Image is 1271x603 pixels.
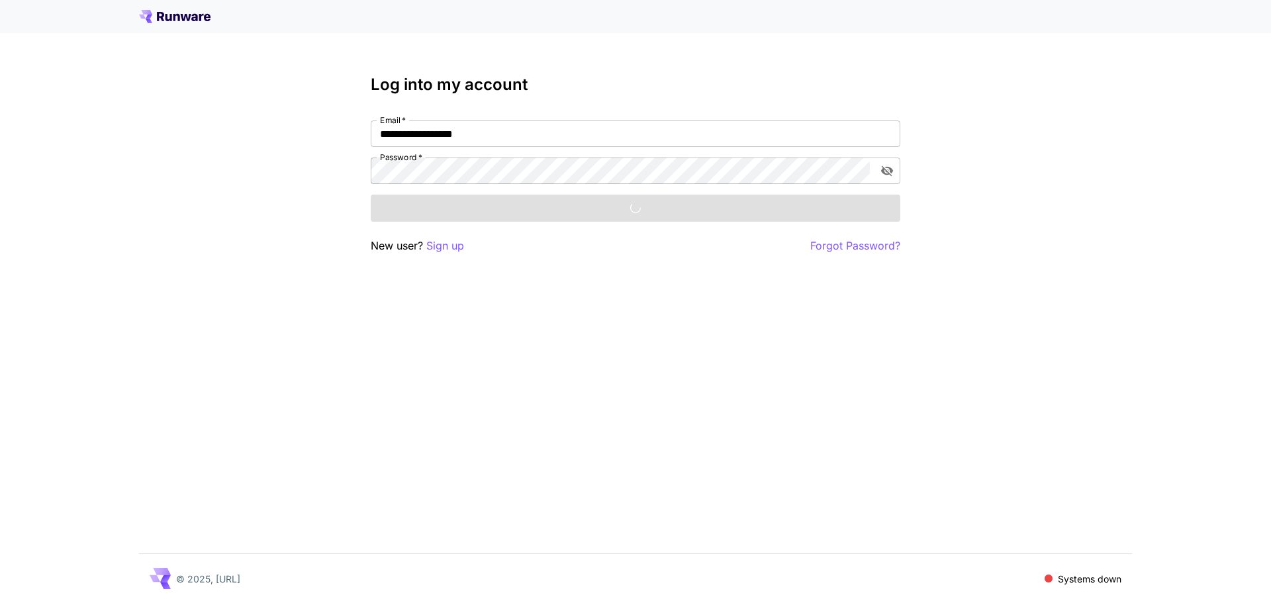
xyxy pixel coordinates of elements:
label: Email [380,115,406,126]
button: Sign up [426,238,464,254]
button: toggle password visibility [875,159,899,183]
p: New user? [371,238,464,254]
label: Password [380,152,422,163]
p: © 2025, [URL] [176,572,240,586]
p: Systems down [1058,572,1121,586]
button: Forgot Password? [810,238,900,254]
h3: Log into my account [371,75,900,94]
